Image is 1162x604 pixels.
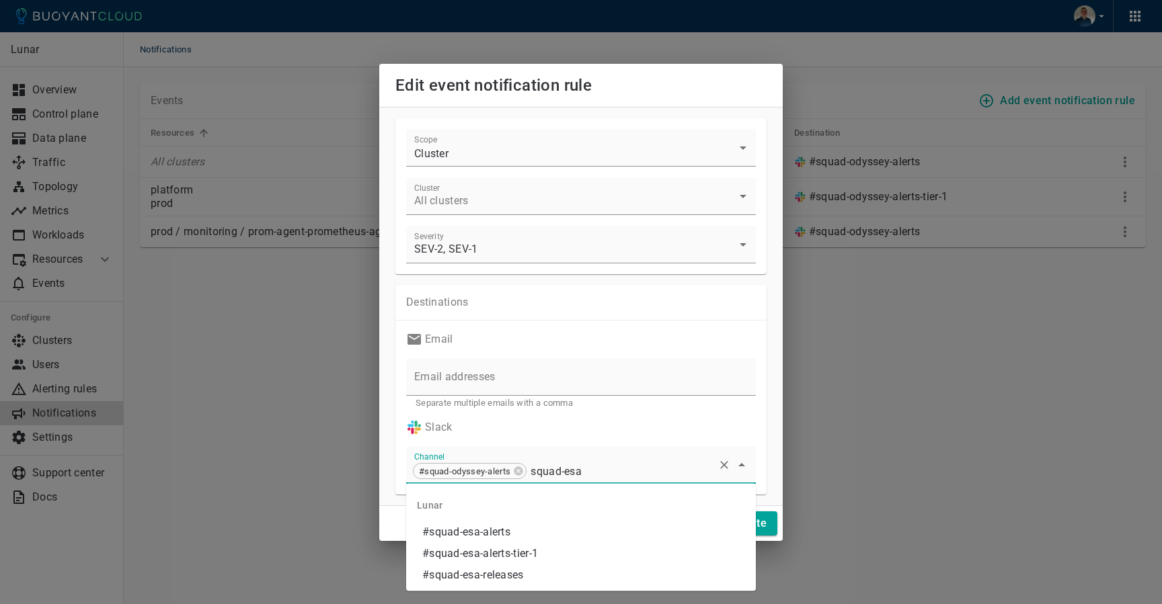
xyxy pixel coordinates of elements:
[414,182,440,193] label: Cluster
[416,398,746,408] p: Separate multiple emails with a comma
[406,226,756,263] div: SEV-2, SEV-1
[406,177,756,215] div: All clusters
[414,194,734,208] p: All clusters
[715,456,734,474] button: Clear
[732,456,751,474] button: Close
[395,76,592,95] span: Edit event notification rule
[414,464,516,479] span: #squad-odyssey-alerts
[414,134,437,145] label: Scope
[422,421,453,434] p: Slack
[414,451,444,462] label: Channel
[406,543,756,564] li: #squad-esa-alerts-tier-1
[414,243,734,256] p: SEV-2, SEV-1
[406,564,756,586] li: #squad-esa-releases
[414,230,444,242] label: Severity
[406,296,756,309] p: Destinations
[406,129,756,167] div: Cluster
[422,333,453,346] p: Email
[406,489,756,521] div: Lunar
[413,463,527,479] div: #squad-odyssey-alerts
[406,521,756,543] li: #squad-esa-alerts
